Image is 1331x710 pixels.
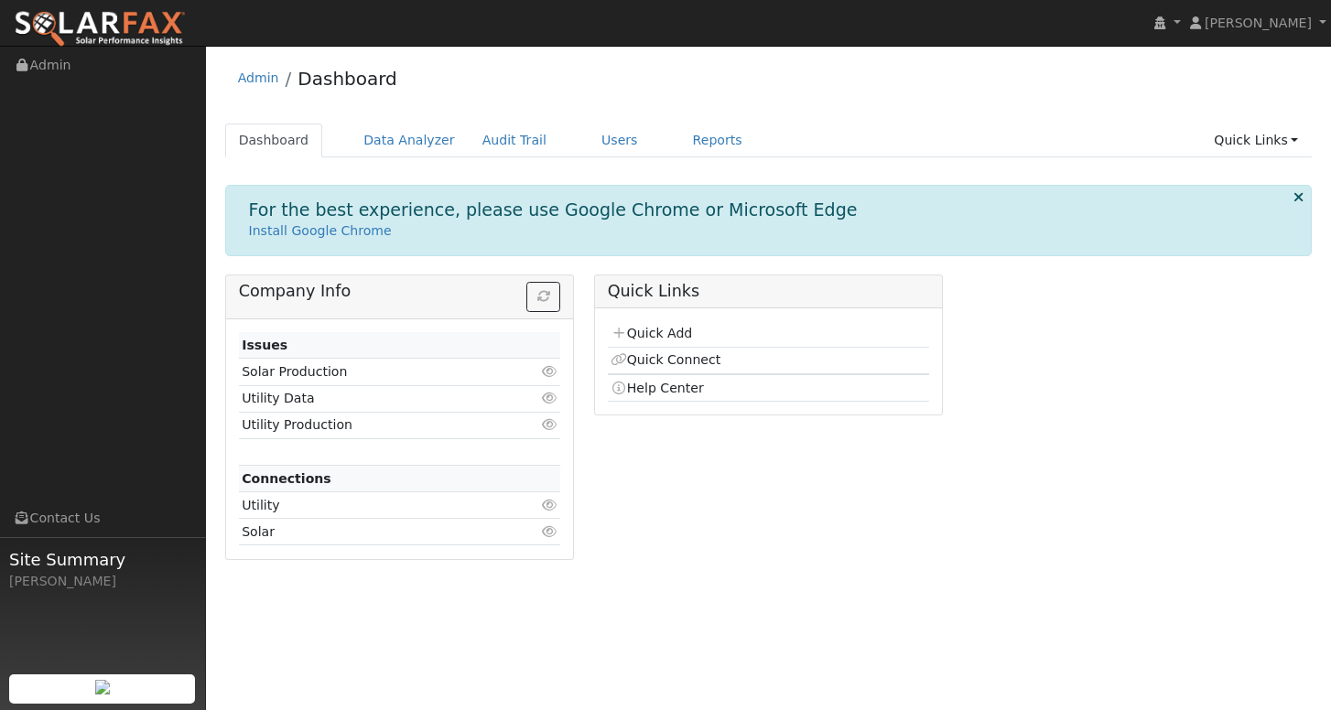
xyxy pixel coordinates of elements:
[469,124,560,157] a: Audit Trail
[1200,124,1312,157] a: Quick Links
[239,282,561,301] h5: Company Info
[679,124,756,157] a: Reports
[1205,16,1312,30] span: [PERSON_NAME]
[239,412,509,438] td: Utility Production
[249,199,858,221] h1: For the best experience, please use Google Chrome or Microsoft Edge
[541,525,557,538] i: Click to view
[14,10,186,48] img: SolarFax
[242,338,287,352] strong: Issues
[608,282,930,301] h5: Quick Links
[9,572,196,591] div: [PERSON_NAME]
[225,124,323,157] a: Dashboard
[239,385,509,412] td: Utility Data
[588,124,652,157] a: Users
[350,124,469,157] a: Data Analyzer
[238,70,279,85] a: Admin
[541,418,557,431] i: Click to view
[95,680,110,694] img: retrieve
[239,519,509,545] td: Solar
[9,547,196,572] span: Site Summary
[249,223,392,238] a: Install Google Chrome
[541,365,557,378] i: Click to view
[611,326,692,340] a: Quick Add
[239,359,509,385] td: Solar Production
[239,492,509,519] td: Utility
[611,381,704,395] a: Help Center
[298,68,397,90] a: Dashboard
[541,499,557,511] i: Click to view
[242,471,331,486] strong: Connections
[611,352,720,367] a: Quick Connect
[541,392,557,404] i: Click to view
